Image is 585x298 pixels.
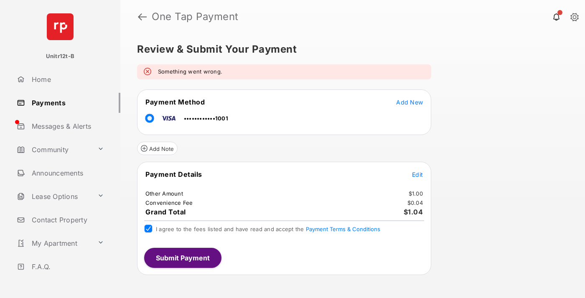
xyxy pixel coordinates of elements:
[412,171,423,178] span: Edit
[13,233,94,253] a: My Apartment
[145,98,205,106] span: Payment Method
[152,12,239,22] strong: One Tap Payment
[13,93,120,113] a: Payments
[404,208,423,216] span: $1.04
[13,210,120,230] a: Contact Property
[396,98,423,106] button: Add New
[144,248,221,268] button: Submit Payment
[156,226,380,232] span: I agree to the fees listed and have read and accept the
[137,44,562,54] h5: Review & Submit Your Payment
[46,52,74,61] p: Unitr12t-B
[184,115,228,122] span: ••••••••••••1001
[13,69,120,89] a: Home
[145,208,186,216] span: Grand Total
[13,163,120,183] a: Announcements
[396,99,423,106] span: Add New
[407,199,423,206] td: $0.04
[145,190,183,197] td: Other Amount
[13,140,94,160] a: Community
[47,13,74,40] img: svg+xml;base64,PHN2ZyB4bWxucz0iaHR0cDovL3d3dy53My5vcmcvMjAwMC9zdmciIHdpZHRoPSI2NCIgaGVpZ2h0PSI2NC...
[137,142,178,155] button: Add Note
[145,199,193,206] td: Convenience Fee
[13,186,94,206] a: Lease Options
[13,257,120,277] a: F.A.Q.
[408,190,423,197] td: $1.00
[158,68,222,76] em: Something went wrong.
[145,170,202,178] span: Payment Details
[306,226,380,232] button: I agree to the fees listed and have read and accept the
[412,170,423,178] button: Edit
[13,116,120,136] a: Messages & Alerts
